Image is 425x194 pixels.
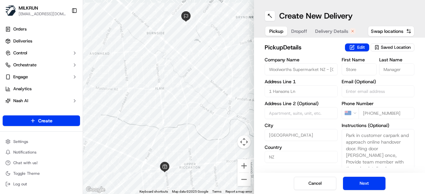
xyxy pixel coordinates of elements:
button: MILKRUN [19,5,38,11]
button: Engage [3,72,80,82]
button: Log out [3,179,80,189]
span: Log out [13,181,27,187]
button: Notifications [3,148,80,157]
label: State [265,167,300,171]
button: Zoom out [237,173,251,186]
span: Settings [13,139,28,144]
label: Country [265,145,338,150]
a: Open this area in Google Maps (opens a new window) [85,185,107,194]
span: Swap locations [371,28,403,34]
h2: pickup Details [265,43,341,52]
a: Orders [3,24,80,34]
label: Address Line 1 [265,79,338,84]
label: Address Line 2 (Optional) [265,101,338,106]
span: Pickup [269,28,283,34]
a: Terms (opens in new tab) [212,190,221,193]
a: Report a map error [225,190,252,193]
button: Cancel [294,177,336,190]
a: Product Catalog [3,107,80,118]
span: Saved Location [381,44,411,50]
input: Enter city [265,129,338,141]
label: First Name [342,57,377,62]
button: Keyboard shortcuts [139,189,168,194]
label: Last Name [379,57,414,62]
button: Nash AI [3,96,80,106]
label: Phone Number [342,101,415,106]
span: Nash AI [13,98,28,104]
span: Map data ©2025 Google [172,190,208,193]
span: Create [38,117,52,124]
button: Edit [345,43,369,51]
span: Engage [13,74,28,80]
span: Toggle Theme [13,171,40,176]
input: Enter phone number [359,107,415,119]
button: Saved Location [371,43,414,52]
h1: Create New Delivery [279,11,353,21]
input: Enter address [265,85,338,97]
button: Chat with us! [3,158,80,167]
a: Analytics [3,84,80,94]
a: Deliveries [3,36,80,46]
input: Enter last name [379,63,414,75]
span: Dropoff [291,28,307,34]
button: Map camera controls [237,135,251,149]
span: Deliveries [13,38,32,44]
span: Notifications [13,150,37,155]
button: Settings [3,137,80,146]
span: Orchestrate [13,62,37,68]
img: Google [85,185,107,194]
img: MILKRUN [5,5,16,16]
button: MILKRUNMILKRUN[EMAIL_ADDRESS][DOMAIN_NAME] [3,3,69,19]
input: Enter country [265,151,338,163]
label: Email (Optional) [342,79,415,84]
button: Toggle Theme [3,169,80,178]
span: Control [13,50,27,56]
button: Swap locations [368,26,414,36]
span: Delivery Details [315,28,348,34]
input: Apartment, suite, unit, etc. [265,107,338,119]
button: Next [343,177,385,190]
input: Enter company name [265,63,338,75]
label: City [265,123,338,128]
button: [EMAIL_ADDRESS][DOMAIN_NAME] [19,11,66,17]
button: Create [3,115,80,126]
label: Zip Code [302,167,338,171]
span: Product Catalog [13,110,45,116]
button: Zoom in [237,159,251,172]
input: Enter email address [342,85,415,97]
button: Orchestrate [3,60,80,70]
label: Instructions (Optional) [342,123,415,128]
button: Control [3,48,80,58]
input: Enter first name [342,63,377,75]
span: Chat with us! [13,160,38,165]
span: Analytics [13,86,32,92]
label: Company Name [265,57,338,62]
span: Orders [13,26,27,32]
textarea: Park in customer carpark and approach online handover door. Ring door [PERSON_NAME] once, Provide... [342,129,415,179]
